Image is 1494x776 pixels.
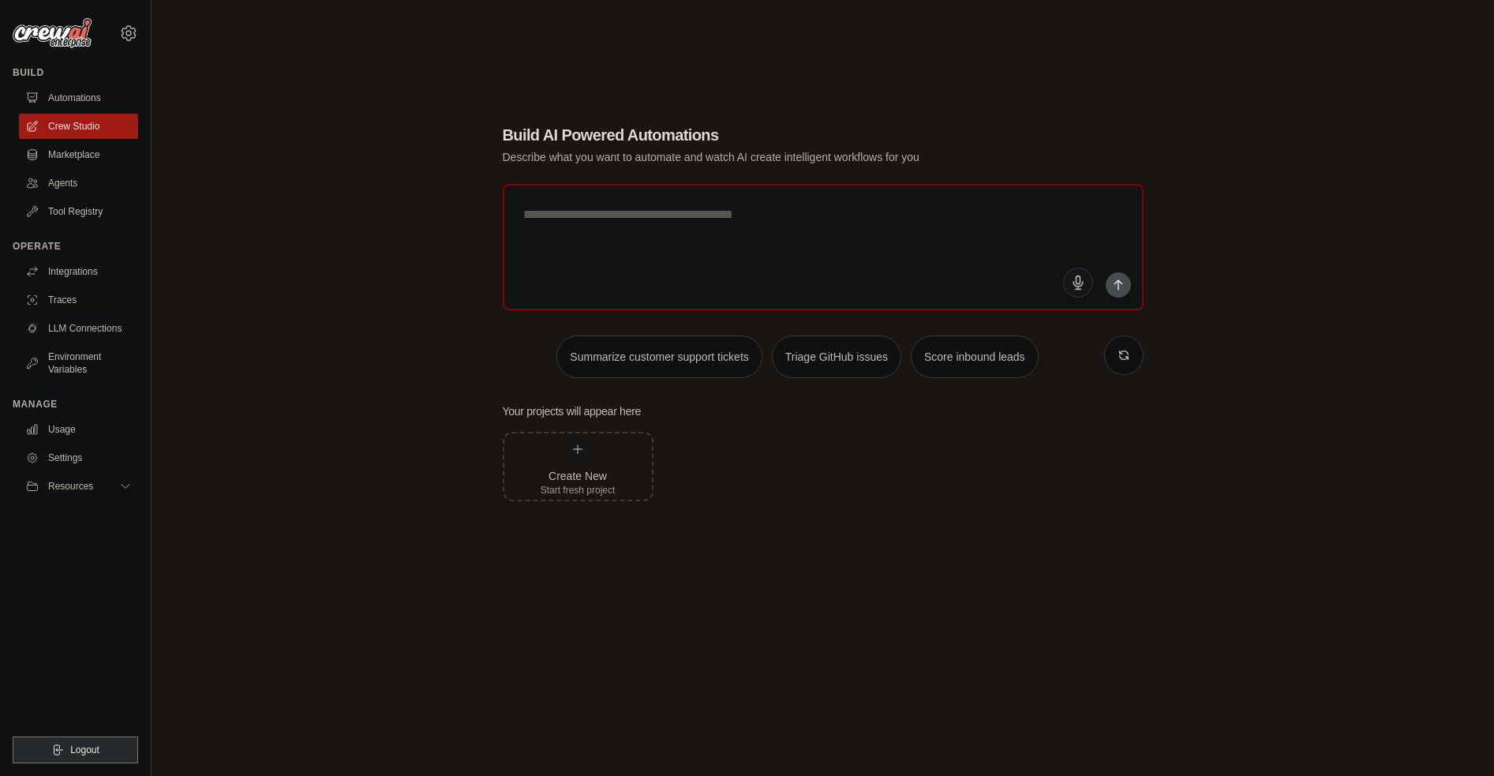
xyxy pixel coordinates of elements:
[19,199,138,224] a: Tool Registry
[19,316,138,341] a: LLM Connections
[772,336,901,378] button: Triage GitHub issues
[19,171,138,196] a: Agents
[13,240,138,253] div: Operate
[503,403,642,419] h3: Your projects will appear here
[13,66,138,79] div: Build
[19,259,138,284] a: Integrations
[19,85,138,111] a: Automations
[503,149,1033,165] p: Describe what you want to automate and watch AI create intelligent workflows for you
[541,484,616,497] div: Start fresh project
[1063,268,1093,298] button: Click to speak your automation idea
[48,480,93,493] span: Resources
[1104,336,1144,375] button: Get new suggestions
[19,474,138,499] button: Resources
[911,336,1039,378] button: Score inbound leads
[19,287,138,313] a: Traces
[19,142,138,167] a: Marketplace
[503,124,1033,146] h1: Build AI Powered Automations
[19,417,138,442] a: Usage
[19,445,138,470] a: Settings
[13,398,138,410] div: Manage
[541,468,616,484] div: Create New
[19,114,138,139] a: Crew Studio
[19,344,138,382] a: Environment Variables
[556,336,762,378] button: Summarize customer support tickets
[13,18,92,48] img: Logo
[70,744,99,756] span: Logout
[13,737,138,763] button: Logout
